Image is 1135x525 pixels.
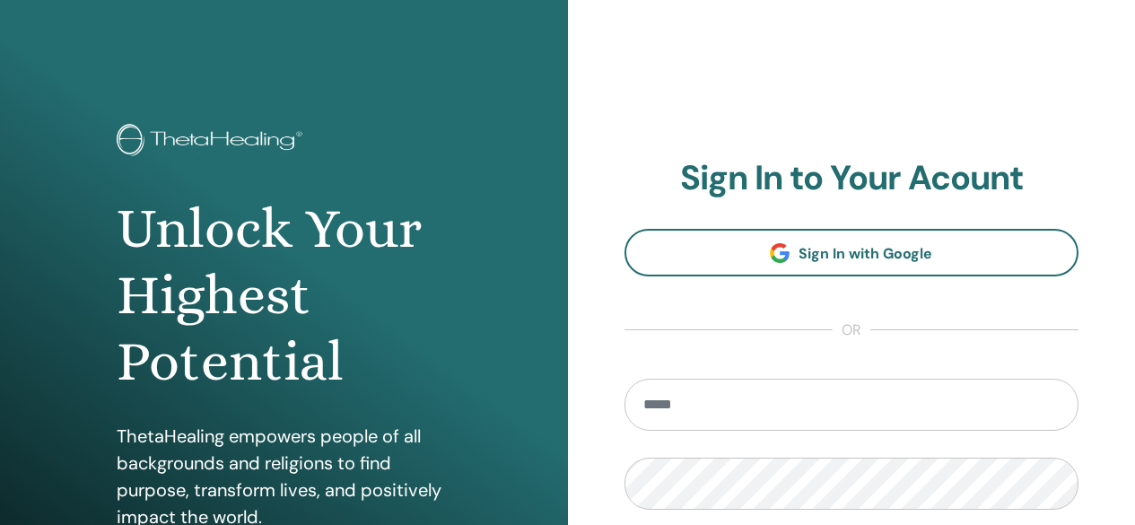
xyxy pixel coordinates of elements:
[117,196,450,396] h1: Unlock Your Highest Potential
[833,319,870,341] span: or
[624,158,1079,199] h2: Sign In to Your Acount
[624,229,1079,276] a: Sign In with Google
[799,244,932,263] span: Sign In with Google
